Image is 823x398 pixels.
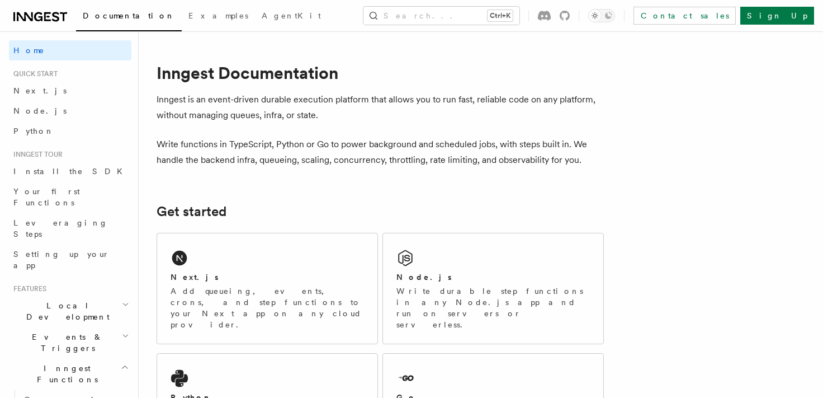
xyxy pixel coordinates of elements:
p: Write functions in TypeScript, Python or Go to power background and scheduled jobs, with steps bu... [157,137,604,168]
a: Next.js [9,81,131,101]
button: Search...Ctrl+K [363,7,519,25]
a: Home [9,40,131,60]
a: Examples [182,3,255,30]
span: Events & Triggers [9,331,122,354]
p: Write durable step functions in any Node.js app and run on servers or serverless. [396,285,590,330]
a: Your first Functions [9,181,131,213]
button: Toggle dark mode [588,9,615,22]
a: Install the SDK [9,161,131,181]
a: Setting up your app [9,244,131,275]
a: Leveraging Steps [9,213,131,244]
h2: Next.js [171,271,219,283]
a: Python [9,121,131,141]
a: Node.jsWrite durable step functions in any Node.js app and run on servers or serverless. [382,233,604,344]
span: Next.js [13,86,67,95]
a: Get started [157,204,226,219]
span: Examples [188,11,248,20]
a: AgentKit [255,3,328,30]
span: Documentation [83,11,175,20]
span: Home [13,45,45,56]
span: Python [13,127,54,135]
a: Sign Up [740,7,814,25]
button: Local Development [9,296,131,327]
span: Install the SDK [13,167,129,176]
span: Your first Functions [13,187,80,207]
button: Inngest Functions [9,358,131,390]
span: Inngest Functions [9,363,121,385]
a: Contact sales [633,7,736,25]
a: Documentation [76,3,182,31]
kbd: Ctrl+K [488,10,513,21]
span: Node.js [13,106,67,115]
p: Add queueing, events, crons, and step functions to your Next app on any cloud provider. [171,285,364,330]
span: Setting up your app [13,250,110,270]
span: Features [9,284,46,293]
button: Events & Triggers [9,327,131,358]
h2: Node.js [396,271,452,283]
h1: Inngest Documentation [157,63,604,83]
span: Inngest tour [9,150,63,159]
span: Quick start [9,69,58,78]
p: Inngest is an event-driven durable execution platform that allows you to run fast, reliable code ... [157,92,604,123]
span: Local Development [9,300,122,322]
a: Node.js [9,101,131,121]
span: AgentKit [262,11,321,20]
span: Leveraging Steps [13,218,108,238]
a: Next.jsAdd queueing, events, crons, and step functions to your Next app on any cloud provider. [157,233,378,344]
